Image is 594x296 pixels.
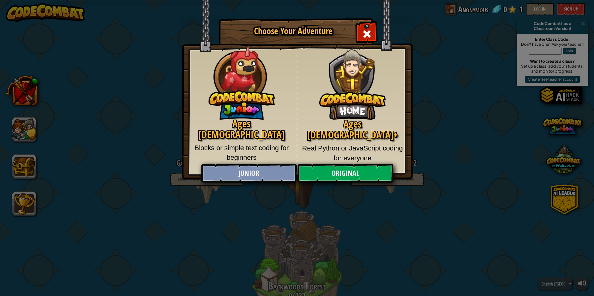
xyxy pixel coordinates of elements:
img: CodeCombat Original hero character [319,39,386,120]
h1: Choose Your Adventure [230,27,357,36]
div: Close modal [357,23,377,43]
p: Blocks or simple text coding for beginners [191,143,292,163]
p: Real Python or JavaScript coding for everyone [302,143,403,163]
img: CodeCombat Junior hero character [209,41,275,120]
a: Junior [201,164,296,183]
a: Original [298,164,393,183]
h2: Ages [DEMOGRAPHIC_DATA]+ [302,119,403,140]
h2: Ages [DEMOGRAPHIC_DATA] [191,118,292,140]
